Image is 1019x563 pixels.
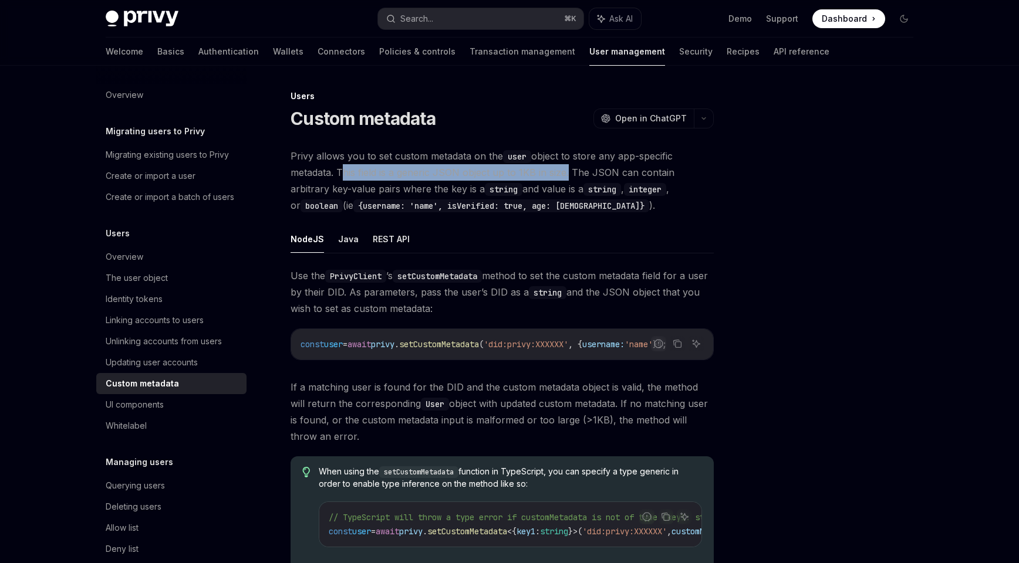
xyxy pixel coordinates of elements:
[568,526,582,537] span: }>(
[421,398,449,411] code: User
[589,38,665,66] a: User management
[371,526,376,537] span: =
[106,250,143,264] div: Overview
[568,339,582,350] span: , {
[812,9,885,28] a: Dashboard
[470,38,575,66] a: Transaction management
[625,339,653,350] span: 'name'
[106,398,164,412] div: UI components
[96,517,247,538] a: Allow list
[624,183,666,196] code: integer
[106,11,178,27] img: dark logo
[347,339,371,350] span: await
[379,38,455,66] a: Policies & controls
[507,526,517,537] span: <{
[96,538,247,559] a: Deny list
[106,355,198,369] div: Updating user accounts
[589,8,641,29] button: Ask AI
[318,38,365,66] a: Connectors
[106,377,179,391] div: Custom metadata
[503,150,531,163] code: user
[106,313,204,327] div: Linking accounts to users
[291,225,324,253] button: NodeJS
[667,526,672,537] span: ,
[106,226,130,240] h5: Users
[96,415,247,436] a: Whitelabel
[658,509,673,524] button: Copy the contents from the code block
[325,270,386,283] code: PrivyClient
[373,225,410,253] button: REST API
[728,13,752,25] a: Demo
[106,124,205,138] h5: Migrating users to Privy
[96,496,247,517] a: Deleting users
[96,186,247,208] a: Create or import a batch of users
[106,479,165,493] div: Querying users
[96,165,247,186] a: Create or import a user
[593,108,694,128] button: Open in ChatGPT
[96,475,247,496] a: Querying users
[393,270,482,283] code: setCustomMetadata
[399,339,479,350] span: setCustomMetadata
[106,190,234,204] div: Create or import a batch of users
[540,526,568,537] span: string
[329,512,728,523] span: // TypeScript will throw a type error if customMetadata is not of type {key1: string}
[343,339,347,350] span: =
[615,113,687,124] span: Open in ChatGPT
[423,526,427,537] span: .
[689,336,704,351] button: Ask AI
[96,331,247,352] a: Unlinking accounts from users
[157,38,184,66] a: Basics
[96,394,247,415] a: UI components
[583,183,621,196] code: string
[651,336,666,351] button: Report incorrect code
[582,526,667,537] span: 'did:privy:XXXXXX'
[96,84,247,106] a: Overview
[106,38,143,66] a: Welcome
[302,467,311,477] svg: Tip
[371,339,394,350] span: privy
[324,339,343,350] span: user
[427,526,507,537] span: setCustomMetadata
[106,334,222,348] div: Unlinking accounts from users
[376,526,399,537] span: await
[535,526,540,537] span: :
[273,38,303,66] a: Wallets
[378,8,583,29] button: Search...⌘K
[485,183,522,196] code: string
[529,286,566,299] code: string
[609,13,633,25] span: Ask AI
[96,373,247,394] a: Custom metadata
[106,542,139,556] div: Deny list
[479,339,484,350] span: (
[484,339,568,350] span: 'did:privy:XXXXXX'
[106,292,163,306] div: Identity tokens
[106,455,173,469] h5: Managing users
[319,466,702,490] span: When using the function in TypeScript, you can specify a type generic in order to enable type inf...
[96,352,247,373] a: Updating user accounts
[766,13,798,25] a: Support
[394,339,399,350] span: .
[291,148,714,213] span: Privy allows you to set custom metadata on the object to store any app-specific metadata. This fi...
[352,526,371,537] span: user
[679,38,713,66] a: Security
[106,419,147,433] div: Whitelabel
[672,526,737,537] span: customMetadata
[106,500,161,514] div: Deleting users
[400,12,433,26] div: Search...
[582,339,625,350] span: username:
[329,526,352,537] span: const
[822,13,867,25] span: Dashboard
[198,38,259,66] a: Authentication
[353,199,649,212] code: {username: 'name', isVerified: true, age: [DEMOGRAPHIC_DATA]}
[96,246,247,267] a: Overview
[338,225,359,253] button: Java
[774,38,829,66] a: API reference
[564,14,576,23] span: ⌘ K
[291,90,714,102] div: Users
[96,289,247,310] a: Identity tokens
[670,336,685,351] button: Copy the contents from the code block
[106,169,195,183] div: Create or import a user
[301,339,324,350] span: const
[291,379,714,445] span: If a matching user is found for the DID and the custom metadata object is valid, the method will ...
[301,199,343,212] code: boolean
